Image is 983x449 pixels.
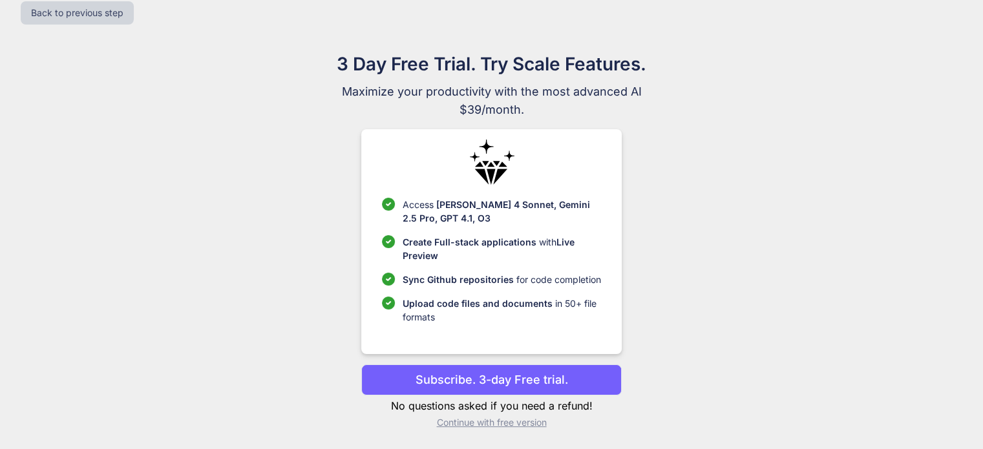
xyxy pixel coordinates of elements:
[403,274,514,285] span: Sync Github repositories
[275,101,709,119] span: $39/month.
[361,416,622,429] p: Continue with free version
[275,83,709,101] span: Maximize your productivity with the most advanced AI
[382,297,395,309] img: checklist
[275,50,709,78] h1: 3 Day Free Trial. Try Scale Features.
[403,198,601,225] p: Access
[382,273,395,286] img: checklist
[403,297,601,324] p: in 50+ file formats
[403,298,553,309] span: Upload code files and documents
[416,371,568,388] p: Subscribe. 3-day Free trial.
[382,235,395,248] img: checklist
[403,235,601,262] p: with
[403,236,539,247] span: Create Full-stack applications
[382,198,395,211] img: checklist
[403,199,590,224] span: [PERSON_NAME] 4 Sonnet, Gemini 2.5 Pro, GPT 4.1, O3
[361,398,622,413] p: No questions asked if you need a refund!
[21,1,134,25] button: Back to previous step
[361,364,622,395] button: Subscribe. 3-day Free trial.
[403,273,601,286] p: for code completion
